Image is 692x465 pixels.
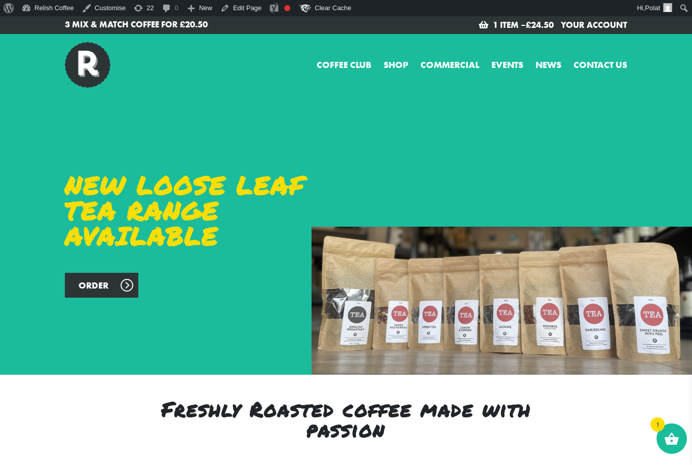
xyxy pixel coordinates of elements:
img: Relish Coffee [65,42,110,88]
h1: New Loose Leaf Tea Range Available [65,172,338,248]
a: Commercial [420,58,479,71]
a: 3 Mix & Match Coffee for £20.50 [65,18,338,31]
a: Events [491,58,523,71]
span: Polat [645,4,660,12]
bdi: 24.50 [526,19,554,30]
a: Your Account [561,19,627,30]
a: News [535,58,561,71]
a: Contact us [573,58,627,71]
div: Focus keyphrase not set [284,5,290,11]
h2: Freshly Roasted coffee made with passion [161,399,531,440]
a: Coffee Club [317,58,371,71]
a: Order [65,273,138,298]
a: Shop [383,58,408,71]
span: 1 [650,417,665,432]
span: £ [526,19,531,30]
a: 1 item –£24.50 [493,19,554,30]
